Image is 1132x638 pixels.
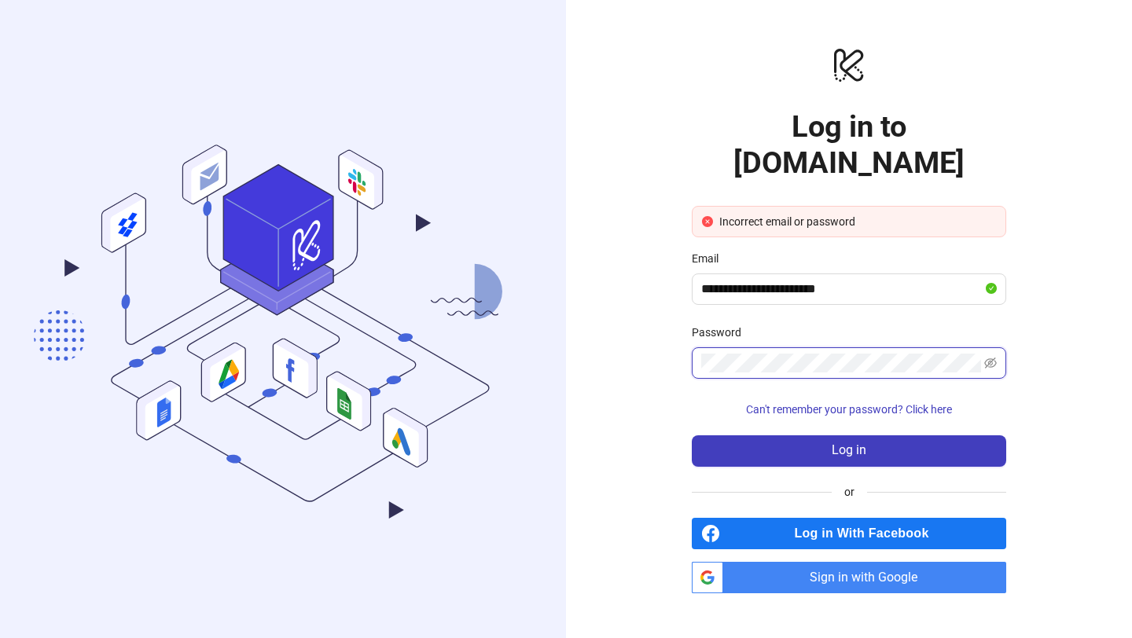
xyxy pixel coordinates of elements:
span: Log in With Facebook [726,518,1006,549]
span: eye-invisible [984,357,997,369]
span: close-circle [702,216,713,227]
a: Can't remember your password? Click here [692,403,1006,416]
a: Log in With Facebook [692,518,1006,549]
button: Log in [692,435,1006,467]
input: Email [701,280,983,299]
div: Incorrect email or password [719,213,996,230]
input: Password [701,354,981,372]
span: Can't remember your password? Click here [746,403,952,416]
span: or [832,483,867,500]
label: Password [692,324,752,341]
span: Log in [832,443,866,457]
span: Sign in with Google [730,562,1006,593]
h1: Log in to [DOMAIN_NAME] [692,108,1006,181]
label: Email [692,250,729,267]
button: Can't remember your password? Click here [692,398,1006,423]
a: Sign in with Google [692,562,1006,593]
